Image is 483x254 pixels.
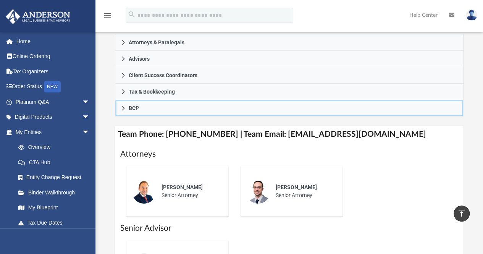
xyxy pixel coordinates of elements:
[129,105,139,111] span: BCP
[5,64,101,79] a: Tax Organizers
[82,94,97,110] span: arrow_drop_down
[82,125,97,140] span: arrow_drop_down
[5,49,101,64] a: Online Ordering
[129,40,184,45] span: Attorneys & Paralegals
[129,56,150,61] span: Advisors
[103,15,112,20] a: menu
[11,200,97,215] a: My Blueprint
[270,178,337,205] div: Senior Attorney
[115,84,464,100] a: Tax & Bookkeeping
[11,215,101,230] a: Tax Due Dates
[5,110,101,125] a: Digital Productsarrow_drop_down
[129,73,197,78] span: Client Success Coordinators
[11,170,101,185] a: Entity Change Request
[466,10,477,21] img: User Pic
[454,205,470,222] a: vertical_align_top
[120,223,459,234] h1: Senior Advisor
[115,126,464,143] h4: Team Phone: [PHONE_NUMBER] | Team Email: [EMAIL_ADDRESS][DOMAIN_NAME]
[44,81,61,92] div: NEW
[115,34,464,51] a: Attorneys & Paralegals
[120,149,459,160] h1: Attorneys
[115,51,464,67] a: Advisors
[276,184,317,190] span: [PERSON_NAME]
[5,79,101,95] a: Order StatusNEW
[5,125,101,140] a: My Entitiesarrow_drop_down
[11,185,101,200] a: Binder Walkthrough
[128,10,136,19] i: search
[457,209,466,218] i: vertical_align_top
[82,110,97,125] span: arrow_drop_down
[115,100,464,116] a: BCP
[3,9,73,24] img: Anderson Advisors Platinum Portal
[156,178,223,205] div: Senior Attorney
[11,155,101,170] a: CTA Hub
[162,184,203,190] span: [PERSON_NAME]
[132,179,156,204] img: thumbnail
[5,34,101,49] a: Home
[11,140,101,155] a: Overview
[103,11,112,20] i: menu
[246,179,270,204] img: thumbnail
[129,89,175,94] span: Tax & Bookkeeping
[115,67,464,84] a: Client Success Coordinators
[5,94,101,110] a: Platinum Q&Aarrow_drop_down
